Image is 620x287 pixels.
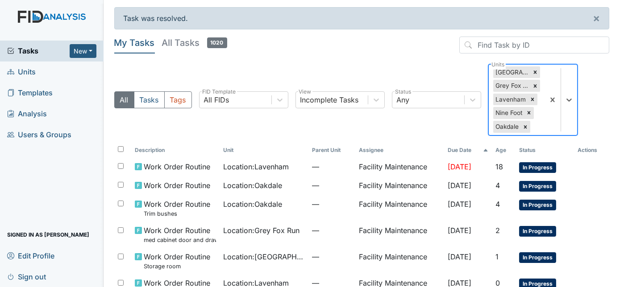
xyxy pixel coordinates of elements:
a: Tasks [7,45,70,56]
div: Lavenham [493,94,528,105]
span: Edit Profile [7,249,54,262]
span: 1020 [207,37,227,48]
small: med cabinet door and drawer [144,236,216,244]
button: × [584,8,609,29]
span: 2 [495,226,500,235]
td: Facility Maintenance [355,195,444,221]
span: [DATE] [448,226,471,235]
th: Actions [574,143,609,158]
span: × [593,12,600,25]
span: — [312,180,352,191]
div: [GEOGRAPHIC_DATA] [493,66,530,78]
small: Storage room [144,262,210,271]
span: Location : Grey Fox Run [223,225,300,236]
th: Toggle SortBy [444,143,492,158]
span: — [312,199,352,209]
span: 1 [495,252,499,261]
span: Work Order Routine [144,161,210,172]
div: Type filter [114,91,192,108]
span: Templates [7,86,53,100]
span: 18 [495,162,503,171]
span: Work Order Routine [144,180,210,191]
span: Location : Lavenham [223,161,289,172]
small: Trim bushes [144,209,210,218]
span: 4 [495,181,500,190]
th: Toggle SortBy [220,143,308,158]
span: Work Order Routine Storage room [144,251,210,271]
td: Facility Maintenance [355,176,444,195]
div: Grey Fox Run [493,80,530,91]
div: Incomplete Tasks [300,94,359,105]
button: Tasks [134,91,165,108]
span: Work Order Routine med cabinet door and drawer [144,225,216,244]
td: Facility Maintenance [355,221,444,248]
span: [DATE] [448,252,471,261]
th: Toggle SortBy [131,143,220,158]
td: Facility Maintenance [355,158,444,176]
button: All [114,91,134,108]
span: — [312,225,352,236]
div: All FIDs [204,94,229,105]
span: In Progress [519,252,556,263]
th: Assignee [355,143,444,158]
span: Units [7,65,36,79]
td: Facility Maintenance [355,248,444,274]
span: In Progress [519,162,556,173]
div: Oakdale [493,121,520,132]
span: Users & Groups [7,128,71,142]
h5: All Tasks [162,37,227,49]
div: Nine Foot [493,107,524,119]
span: Location : Oakdale [223,180,282,191]
span: Location : [GEOGRAPHIC_DATA] [223,251,304,262]
span: In Progress [519,226,556,237]
div: Any [397,94,410,105]
span: Location : Oakdale [223,199,282,209]
button: Tags [164,91,192,108]
th: Toggle SortBy [492,143,516,158]
span: Sign out [7,270,46,283]
span: [DATE] [448,162,471,171]
th: Toggle SortBy [516,143,574,158]
h5: My Tasks [114,37,155,49]
input: Toggle All Rows Selected [118,146,124,152]
span: In Progress [519,181,556,192]
input: Find Task by ID [459,37,609,53]
span: 4 [495,200,500,209]
span: — [312,161,352,172]
span: [DATE] [448,200,471,209]
button: New [70,44,96,58]
span: In Progress [519,200,556,210]
span: [DATE] [448,181,471,190]
div: Task was resolved. [114,7,610,29]
span: — [312,251,352,262]
th: Toggle SortBy [308,143,356,158]
span: Work Order Routine Trim bushes [144,199,210,218]
span: Analysis [7,107,47,121]
span: Signed in as [PERSON_NAME] [7,228,89,242]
